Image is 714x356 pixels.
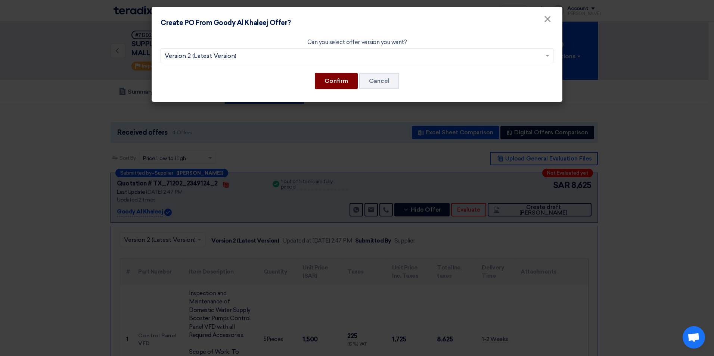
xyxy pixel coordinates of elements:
h4: Create PO From Goody Al Khaleej Offer? [161,18,291,28]
button: Close [538,12,557,27]
button: Confirm [315,73,358,89]
span: × [544,13,551,28]
div: Open chat [683,326,705,349]
button: Cancel [359,73,399,89]
label: Can you select offer version you want? [307,38,407,47]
